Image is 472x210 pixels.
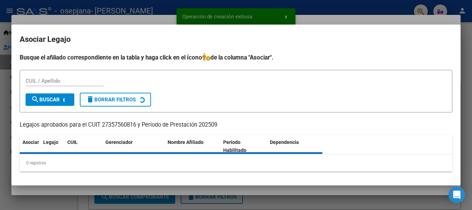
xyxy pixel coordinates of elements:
mat-icon: delete [86,95,94,103]
span: Borrar Filtros [86,97,136,103]
span: Buscar [31,97,60,103]
div: Open Intercom Messenger [449,186,465,203]
h4: Busque el afiliado correspondiente en la tabla y haga click en el ícono de la columna "Asociar". [20,53,452,62]
span: Gerenciador [105,139,133,145]
button: Buscar [26,93,74,106]
datatable-header-cell: Periodo Habilitado [220,135,267,158]
datatable-header-cell: Dependencia [267,135,323,158]
datatable-header-cell: Asociar [20,135,40,158]
button: Borrar Filtros [80,93,151,107]
span: Nombre Afiliado [168,139,204,145]
h2: Asociar Legajo [20,33,452,46]
span: Asociar [22,139,39,145]
datatable-header-cell: CUIL [65,135,103,158]
mat-icon: search [31,95,39,103]
div: 0 registros [20,154,452,172]
p: Legajos aprobados para el CUIT 27357560816 y Período de Prestación 202509 [20,121,452,129]
span: Legajo [43,139,58,145]
datatable-header-cell: Legajo [40,135,65,158]
span: CUIL [67,139,78,145]
datatable-header-cell: Gerenciador [103,135,165,158]
span: Periodo Habilitado [223,139,246,153]
span: Dependencia [270,139,299,145]
datatable-header-cell: Nombre Afiliado [165,135,220,158]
